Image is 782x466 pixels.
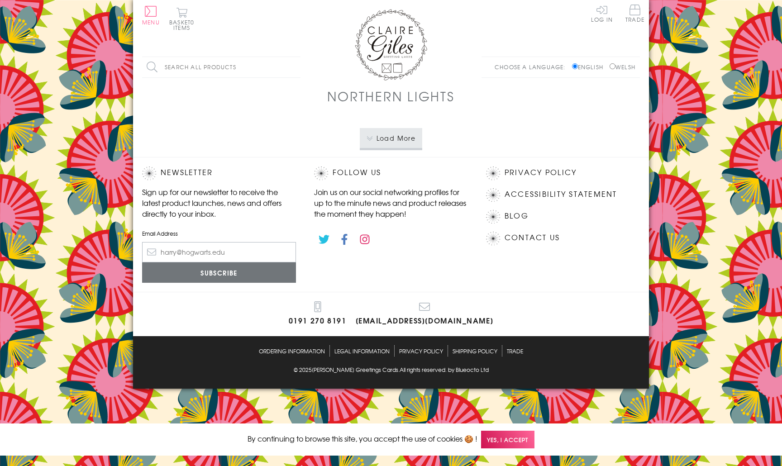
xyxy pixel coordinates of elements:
[572,63,578,69] input: English
[355,9,427,81] img: Claire Giles Greetings Cards
[610,63,615,69] input: Welsh
[400,366,447,374] span: All rights reserved.
[495,63,570,71] p: Choose a language:
[591,5,613,22] a: Log In
[142,262,296,283] input: Subscribe
[173,18,194,32] span: 0 items
[625,5,644,22] span: Trade
[142,18,160,26] span: Menu
[505,188,617,200] a: Accessibility Statement
[334,345,390,357] a: Legal Information
[453,345,497,357] a: Shipping Policy
[505,166,577,179] a: Privacy Policy
[505,210,529,222] a: Blog
[356,301,494,327] a: [EMAIL_ADDRESS][DOMAIN_NAME]
[314,166,468,180] h2: Follow Us
[399,345,443,357] a: Privacy Policy
[142,229,296,238] label: Email Address
[142,57,300,77] input: Search all products
[142,6,160,25] button: Menu
[314,186,468,219] p: Join us on our social networking profiles for up to the minute news and product releases the mome...
[142,186,296,219] p: Sign up for our newsletter to receive the latest product launches, news and offers directly to yo...
[142,242,296,262] input: harry@hogwarts.edu
[572,63,608,71] label: English
[142,166,296,180] h2: Newsletter
[507,345,523,357] a: Trade
[312,366,398,375] a: [PERSON_NAME] Greetings Cards
[481,431,534,448] span: Yes, I accept
[259,345,325,357] a: Ordering Information
[291,57,300,77] input: Search
[448,366,489,375] a: by Blueocto Ltd
[505,232,560,244] a: Contact Us
[289,301,347,327] a: 0191 270 8191
[142,366,640,374] p: © 2025 .
[625,5,644,24] a: Trade
[327,87,454,105] h1: Northern Lights
[360,128,423,148] button: Load More
[169,7,194,30] button: Basket0 items
[610,63,635,71] label: Welsh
